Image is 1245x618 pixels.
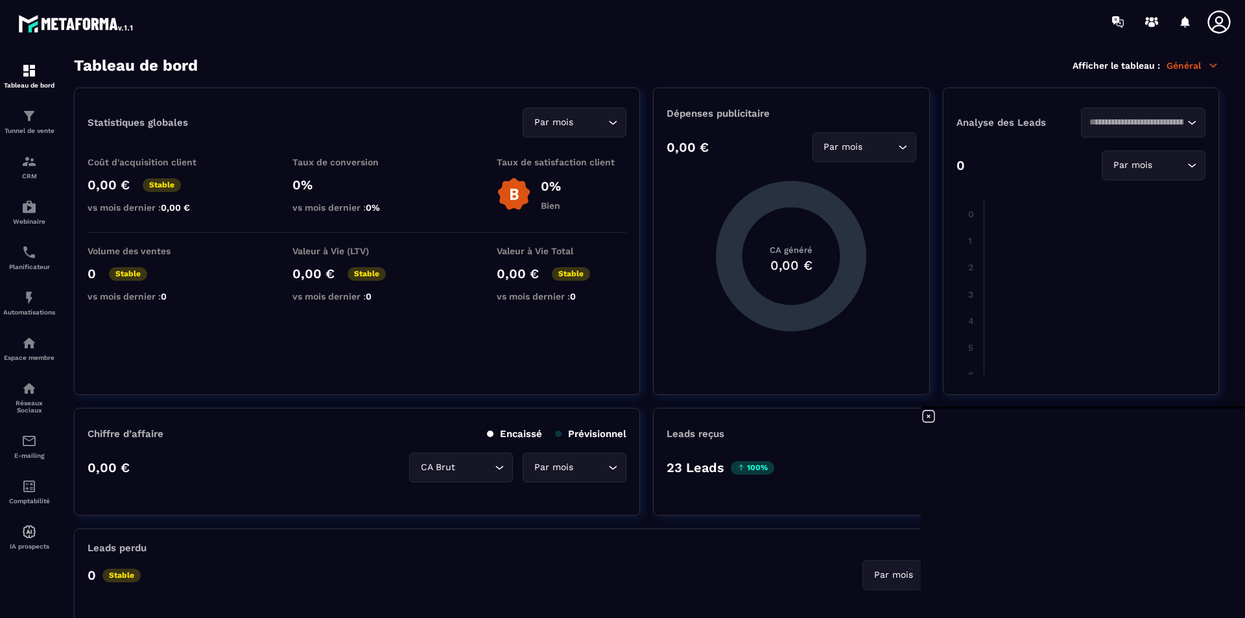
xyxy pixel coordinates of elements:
p: Dépenses publicitaire [667,108,916,119]
img: formation [21,154,37,169]
tspan: 2 [967,262,973,272]
span: Par mois [871,568,916,582]
div: Search for option [523,108,626,137]
p: IA prospects [3,543,55,550]
div: Search for option [523,453,626,482]
a: formationformationTunnel de vente [3,99,55,144]
p: Volume des ventes [88,246,217,256]
img: scheduler [21,244,37,260]
p: Stable [348,267,386,281]
span: 0 [570,291,576,302]
p: Général [1167,60,1219,71]
p: Valeur à Vie Total [497,246,626,256]
div: Search for option [862,560,966,590]
tspan: 5 [967,342,973,353]
p: Réseaux Sociaux [3,399,55,414]
input: Search for option [1155,158,1184,172]
span: CA Brut [418,460,458,475]
p: Taux de satisfaction client [497,157,626,167]
span: Par mois [531,115,576,130]
span: Par mois [821,140,866,154]
tspan: 4 [967,316,973,326]
a: accountantaccountantComptabilité [3,469,55,514]
p: Taux de conversion [292,157,422,167]
a: automationsautomationsEspace membre [3,326,55,371]
span: Par mois [531,460,576,475]
p: vs mois dernier : [292,202,422,213]
p: Encaissé [487,428,542,440]
div: Search for option [409,453,513,482]
p: vs mois dernier : [88,202,217,213]
input: Search for option [866,140,895,154]
a: automationsautomationsAutomatisations [3,280,55,326]
p: Tableau de bord [3,82,55,89]
input: Search for option [916,568,945,582]
p: Leads perdu [88,542,147,554]
img: social-network [21,381,37,396]
p: 0,00 € [292,266,335,281]
p: 23 Leads [667,460,724,475]
span: Par mois [1110,158,1155,172]
span: 0,00 € [161,202,190,213]
tspan: 6 [967,370,973,380]
p: Webinaire [3,218,55,225]
p: Automatisations [3,309,55,316]
a: schedulerschedulerPlanificateur [3,235,55,280]
p: Analyse des Leads [956,117,1081,128]
p: 100% [731,461,774,475]
tspan: 1 [967,235,971,246]
img: formation [21,108,37,124]
img: accountant [21,479,37,494]
p: vs mois dernier : [88,291,217,302]
p: Planificateur [3,263,55,270]
a: social-networksocial-networkRéseaux Sociaux [3,371,55,423]
p: Statistiques globales [88,117,188,128]
p: Prévisionnel [555,428,626,440]
p: vs mois dernier : [292,291,422,302]
img: email [21,433,37,449]
div: Search for option [1102,150,1205,180]
p: Espace membre [3,354,55,361]
input: Search for option [576,115,605,130]
p: 0% [541,178,561,194]
input: Search for option [1089,115,1184,130]
p: 0% [292,177,422,193]
p: 0 [88,266,96,281]
p: 0 [956,158,965,173]
a: emailemailE-mailing [3,423,55,469]
p: 0,00 € [88,177,130,193]
p: Stable [143,178,181,192]
p: E-mailing [3,452,55,459]
p: Coût d'acquisition client [88,157,217,167]
p: Stable [552,267,590,281]
p: vs mois dernier : [497,291,626,302]
a: automationsautomationsWebinaire [3,189,55,235]
span: 0 [161,291,167,302]
p: Comptabilité [3,497,55,505]
span: 0% [366,202,380,213]
p: Bien [541,200,561,211]
span: 0 [366,291,372,302]
p: 0,00 € [497,266,539,281]
tspan: 3 [967,289,973,300]
a: formationformationCRM [3,144,55,189]
img: automations [21,335,37,351]
p: Leads reçus [667,428,724,440]
p: Stable [109,267,147,281]
p: Tunnel de vente [3,127,55,134]
img: logo [18,12,135,35]
p: Stable [102,569,141,582]
img: automations [21,290,37,305]
img: automations [21,524,37,540]
p: CRM [3,172,55,180]
p: 0,00 € [667,139,709,155]
p: 0,00 € [88,460,130,475]
p: Afficher le tableau : [1073,60,1160,71]
p: Valeur à Vie (LTV) [292,246,422,256]
p: 0 [88,567,96,583]
img: automations [21,199,37,215]
a: formationformationTableau de bord [3,53,55,99]
div: Search for option [1081,108,1205,137]
input: Search for option [458,460,492,475]
h3: Tableau de bord [74,56,198,75]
